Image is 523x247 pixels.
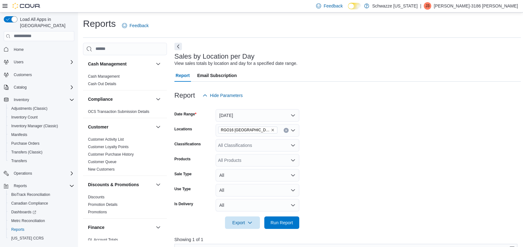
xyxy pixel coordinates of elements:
button: Canadian Compliance [6,199,77,208]
button: Users [11,58,26,66]
button: Metrc Reconciliation [6,216,77,225]
span: Adjustments (Classic) [11,106,47,111]
label: Sale Type [174,172,192,177]
button: Transfers (Classic) [6,148,77,157]
span: Inventory [14,97,29,102]
span: Promotion Details [88,202,118,207]
a: Cash Out Details [88,82,116,86]
label: Date Range [174,112,197,117]
a: Transfers (Classic) [9,148,45,156]
button: Operations [1,169,77,178]
span: Cash Out Details [88,81,116,86]
span: Users [11,58,74,66]
img: Cova [12,3,41,9]
span: Home [14,47,24,52]
span: Canadian Compliance [9,200,74,207]
label: Products [174,157,191,162]
a: Manifests [9,131,30,138]
p: Schwazze [US_STATE] [372,2,418,10]
span: RGO16 Alamogordo [218,127,277,133]
h3: Finance [88,224,105,230]
h1: Reports [83,17,116,30]
a: Canadian Compliance [9,200,51,207]
a: BioTrack Reconciliation [9,191,53,198]
a: [US_STATE] CCRS [9,235,46,242]
span: Customer Loyalty Points [88,144,129,149]
a: GL Account Totals [88,238,118,242]
a: Customer Loyalty Points [88,145,129,149]
span: OCS Transaction Submission Details [88,109,149,114]
h3: Compliance [88,96,113,102]
button: Next [174,43,182,50]
span: Email Subscription [197,69,237,82]
span: Washington CCRS [9,235,74,242]
button: Adjustments (Classic) [6,104,77,113]
span: J3 [426,2,430,10]
span: GL Account Totals [88,237,118,242]
span: Reports [14,183,27,188]
div: Discounts & Promotions [83,193,167,218]
span: Operations [11,170,74,177]
span: Cash Management [88,74,120,79]
a: Inventory Count [9,114,40,121]
span: Catalog [11,84,74,91]
span: Catalog [14,85,27,90]
div: Compliance [83,108,167,118]
h3: Report [174,92,195,99]
a: Promotion Details [88,202,118,207]
button: Discounts & Promotions [88,182,153,188]
h3: Cash Management [88,61,127,67]
span: Reports [11,182,74,190]
a: Feedback [120,19,151,32]
button: Reports [11,182,29,190]
button: Finance [88,224,153,230]
span: Reports [9,226,74,233]
button: [DATE] [216,109,299,122]
a: New Customers [88,167,115,172]
span: Manifests [11,132,27,137]
span: Manifests [9,131,74,138]
button: Finance [154,224,162,231]
button: Manifests [6,130,77,139]
span: Feedback [324,3,343,9]
label: Classifications [174,142,201,147]
span: Hide Parameters [210,92,243,99]
a: OCS Transaction Submission Details [88,109,149,114]
button: Run Report [264,216,299,229]
a: Discounts [88,195,105,199]
button: Customer [154,123,162,131]
button: All [216,169,299,182]
span: Metrc Reconciliation [11,218,45,223]
span: [US_STATE] CCRS [11,236,44,241]
span: Canadian Compliance [11,201,48,206]
a: Customers [11,71,34,79]
button: Inventory Count [6,113,77,122]
span: Feedback [130,22,149,29]
div: View sales totals by location and day for a specified date range. [174,60,297,67]
button: All [216,199,299,211]
span: Inventory Manager (Classic) [9,122,74,130]
span: Export [229,216,256,229]
button: Open list of options [291,128,296,133]
span: Adjustments (Classic) [9,105,74,112]
span: Report [176,69,190,82]
h3: Customer [88,124,108,130]
button: Export [225,216,260,229]
button: Operations [11,170,35,177]
span: Dark Mode [348,9,348,10]
p: [PERSON_NAME]-3186 [PERSON_NAME] [434,2,518,10]
button: Users [1,58,77,66]
button: Compliance [88,96,153,102]
div: Customer [83,136,167,176]
button: Remove RGO16 Alamogordo from selection in this group [271,128,275,132]
button: Cash Management [88,61,153,67]
button: Customers [1,70,77,79]
span: Dashboards [11,210,36,215]
div: Cash Management [83,73,167,90]
span: Transfers [9,157,74,165]
a: Inventory Manager (Classic) [9,122,61,130]
span: BioTrack Reconciliation [11,192,50,197]
span: Run Report [271,220,293,226]
span: Customers [14,72,32,77]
